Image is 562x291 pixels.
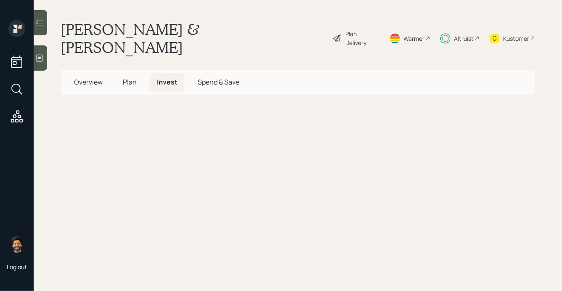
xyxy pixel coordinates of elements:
[7,263,27,271] div: Log out
[157,77,178,87] span: Invest
[74,77,103,87] span: Overview
[61,20,326,56] h1: [PERSON_NAME] & [PERSON_NAME]
[503,34,529,43] div: Kustomer
[198,77,239,87] span: Spend & Save
[346,29,379,47] div: Plan Delivery
[8,236,25,253] img: eric-schwartz-headshot.png
[403,34,424,43] div: Warmer
[454,34,474,43] div: Altruist
[123,77,137,87] span: Plan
